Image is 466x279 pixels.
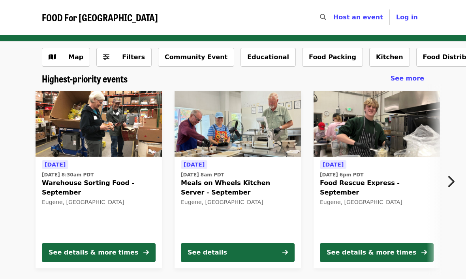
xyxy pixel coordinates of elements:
a: Highest-priority events [42,73,128,84]
span: Warehouse Sorting Food - September [42,178,156,197]
span: FOOD For [GEOGRAPHIC_DATA] [42,10,158,24]
button: Educational [241,48,296,67]
span: Filters [122,53,145,61]
span: Log in [396,13,418,21]
time: [DATE] 8:30am PDT [42,171,94,178]
a: See details for "Food Rescue Express - September" [314,91,440,268]
a: FOOD For [GEOGRAPHIC_DATA] [42,12,158,23]
img: Meals on Wheels Kitchen Server - September organized by FOOD For Lane County [175,91,301,157]
i: arrow-right icon [143,249,149,256]
div: Highest-priority events [36,73,430,84]
div: See details & more times [49,248,138,257]
button: See details & more times [42,243,156,262]
i: arrow-right icon [421,249,427,256]
span: Food Rescue Express - September [320,178,434,197]
button: Food Packing [302,48,363,67]
i: arrow-right icon [282,249,288,256]
span: Meals on Wheels Kitchen Server - September [181,178,295,197]
span: Map [68,53,83,61]
span: [DATE] [184,161,205,168]
div: Eugene, [GEOGRAPHIC_DATA] [320,199,434,206]
time: [DATE] 8am PDT [181,171,224,178]
a: See details for "Meals on Wheels Kitchen Server - September" [175,91,301,268]
div: See details & more times [327,248,416,257]
i: map icon [49,53,56,61]
img: Warehouse Sorting Food - September organized by FOOD For Lane County [36,91,162,157]
i: chevron-right icon [447,174,455,189]
button: Show map view [42,48,90,67]
span: [DATE] [45,161,66,168]
time: [DATE] 6pm PDT [320,171,363,178]
span: [DATE] [323,161,344,168]
img: Food Rescue Express - September organized by FOOD For Lane County [314,91,440,157]
button: Community Event [158,48,234,67]
div: See details [188,248,227,257]
a: See details for "Warehouse Sorting Food - September" [36,91,162,268]
a: See more [391,74,424,83]
button: Log in [390,9,424,25]
button: Filters (0 selected) [96,48,152,67]
div: Eugene, [GEOGRAPHIC_DATA] [42,199,156,206]
div: Eugene, [GEOGRAPHIC_DATA] [181,199,295,206]
button: See details [181,243,295,262]
i: search icon [320,13,326,21]
button: Next item [440,170,466,193]
input: Search [331,8,337,27]
button: Kitchen [369,48,410,67]
button: See details & more times [320,243,434,262]
span: See more [391,75,424,82]
i: sliders-h icon [103,53,109,61]
a: Host an event [333,13,383,21]
span: Highest-priority events [42,71,128,85]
